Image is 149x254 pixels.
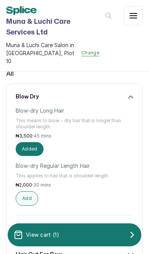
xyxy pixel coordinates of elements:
button: Change [81,50,99,56]
button: Muna & Luchi Care Salon in [GEOGRAPHIC_DATA], Plot 10Change [6,41,99,65]
span: 45 mins [34,133,52,139]
button: Add [16,191,38,206]
h1: Muna & Luchi Care Services Ltd [6,16,99,38]
p: ₦ · [16,133,133,139]
span: 3,500 [19,133,32,139]
span: 2,000 [19,182,32,188]
p: This means to blow - dry hair that is longer than shoulder length [16,118,133,130]
span: 30 mins [33,182,51,188]
p: ₦ · [16,182,133,188]
p: All [6,68,14,79]
span: Muna & Luchi Care Salon in [GEOGRAPHIC_DATA], Plot 10 [6,41,78,65]
p: This applies to hair that is shoulder length. [16,173,133,179]
button: Added [16,142,44,156]
button: View cart (1) [8,223,141,246]
p: View cart ( 1 ) [26,231,59,239]
h3: blow dry [16,93,39,101]
p: Blow-dry Regular Length Hair [16,162,133,170]
p: Blow-dry Long Hair [16,107,133,115]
